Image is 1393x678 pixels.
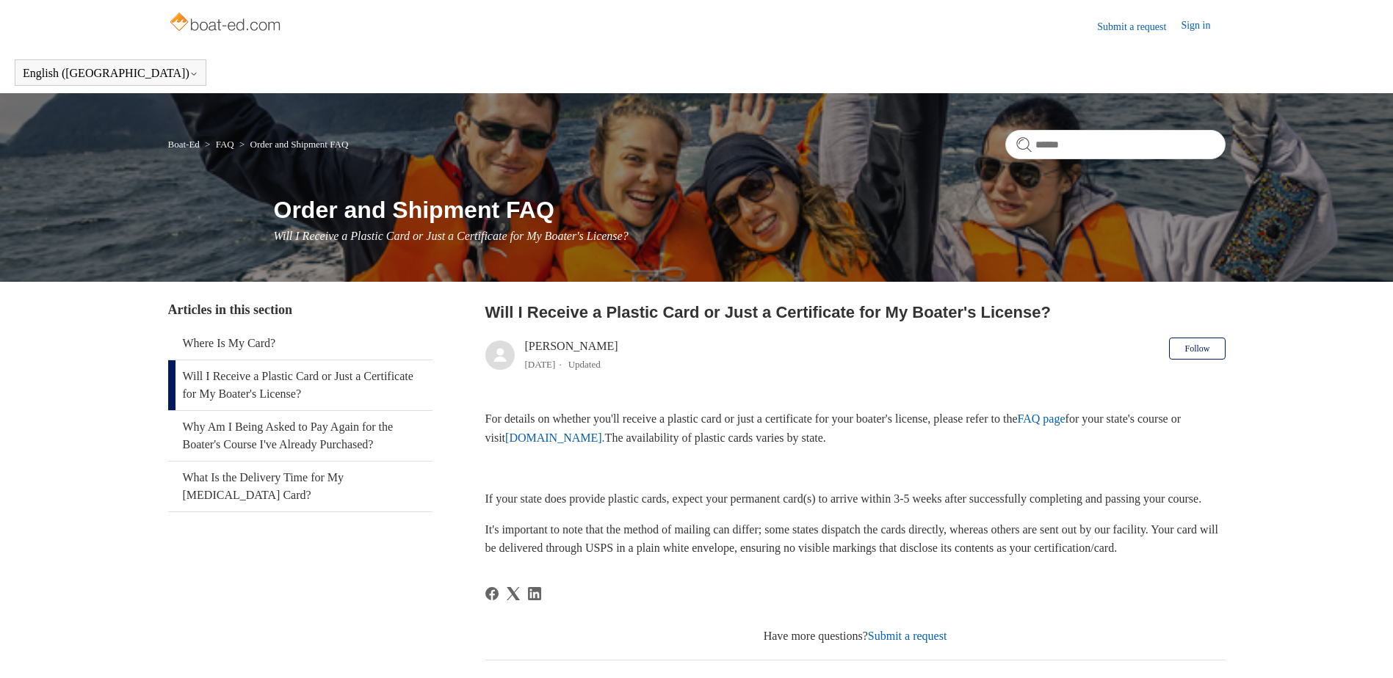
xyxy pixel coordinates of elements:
[168,462,433,511] a: What Is the Delivery Time for My [MEDICAL_DATA] Card?
[868,630,947,642] a: Submit a request
[168,411,433,461] a: Why Am I Being Asked to Pay Again for the Boater's Course I've Already Purchased?
[525,338,618,373] div: [PERSON_NAME]
[1169,338,1225,360] button: Follow Article
[485,520,1226,558] p: It's important to note that the method of mailing can differ; some states dispatch the cards dire...
[507,587,520,600] svg: Share this page on X Corp
[485,489,1226,508] p: If your state does provide plastic cards, expect your permanent card(s) to arrive within 3-5 week...
[250,139,349,150] a: Order and Shipment FAQ
[525,359,556,370] time: 04/08/2025, 12:43
[274,192,1226,227] h1: Order and Shipment FAQ
[1097,19,1181,34] a: Submit a request
[528,587,541,600] svg: Share this page on LinkedIn
[216,139,234,150] a: FAQ
[168,9,285,38] img: Boat-Ed Help Center home page
[1018,412,1065,425] a: FAQ page
[1005,130,1226,159] input: Search
[528,587,541,600] a: LinkedIn
[485,409,1226,447] p: For details on whether you'll receive a plastic card or just a certificate for your boater's lice...
[23,67,198,80] button: English ([GEOGRAPHIC_DATA])
[168,327,433,360] a: Where Is My Card?
[568,359,601,370] li: Updated
[485,587,499,600] svg: Share this page on Facebook
[168,139,200,150] a: Boat-Ed
[168,139,203,150] li: Boat-Ed
[507,587,520,600] a: X Corp
[236,139,348,150] li: Order and Shipment FAQ
[485,627,1226,645] div: Have more questions?
[485,300,1226,324] h2: Will I Receive a Plastic Card or Just a Certificate for My Boater's License?
[1181,18,1225,35] a: Sign in
[485,587,499,600] a: Facebook
[274,230,629,242] span: Will I Receive a Plastic Card or Just a Certificate for My Boater's License?
[202,139,236,150] li: FAQ
[168,360,433,410] a: Will I Receive a Plastic Card or Just a Certificate for My Boater's License?
[505,431,605,444] a: [DOMAIN_NAME].
[168,302,292,317] span: Articles in this section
